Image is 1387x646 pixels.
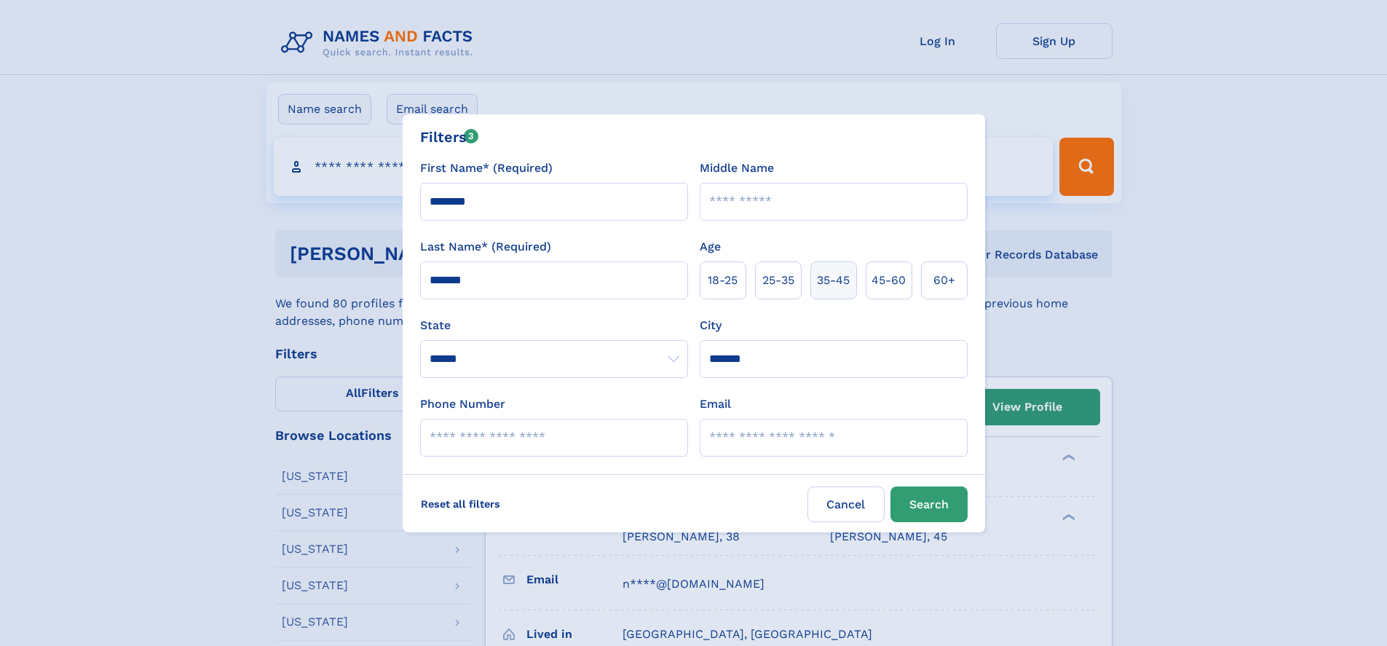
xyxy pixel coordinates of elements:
[700,159,774,177] label: Middle Name
[420,238,551,256] label: Last Name* (Required)
[420,317,688,334] label: State
[807,487,885,522] label: Cancel
[872,272,906,289] span: 45‑60
[933,272,955,289] span: 60+
[762,272,794,289] span: 25‑35
[420,159,553,177] label: First Name* (Required)
[817,272,850,289] span: 35‑45
[420,126,479,148] div: Filters
[708,272,738,289] span: 18‑25
[700,317,722,334] label: City
[700,395,731,413] label: Email
[700,238,721,256] label: Age
[411,487,510,521] label: Reset all filters
[890,487,968,522] button: Search
[420,395,505,413] label: Phone Number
